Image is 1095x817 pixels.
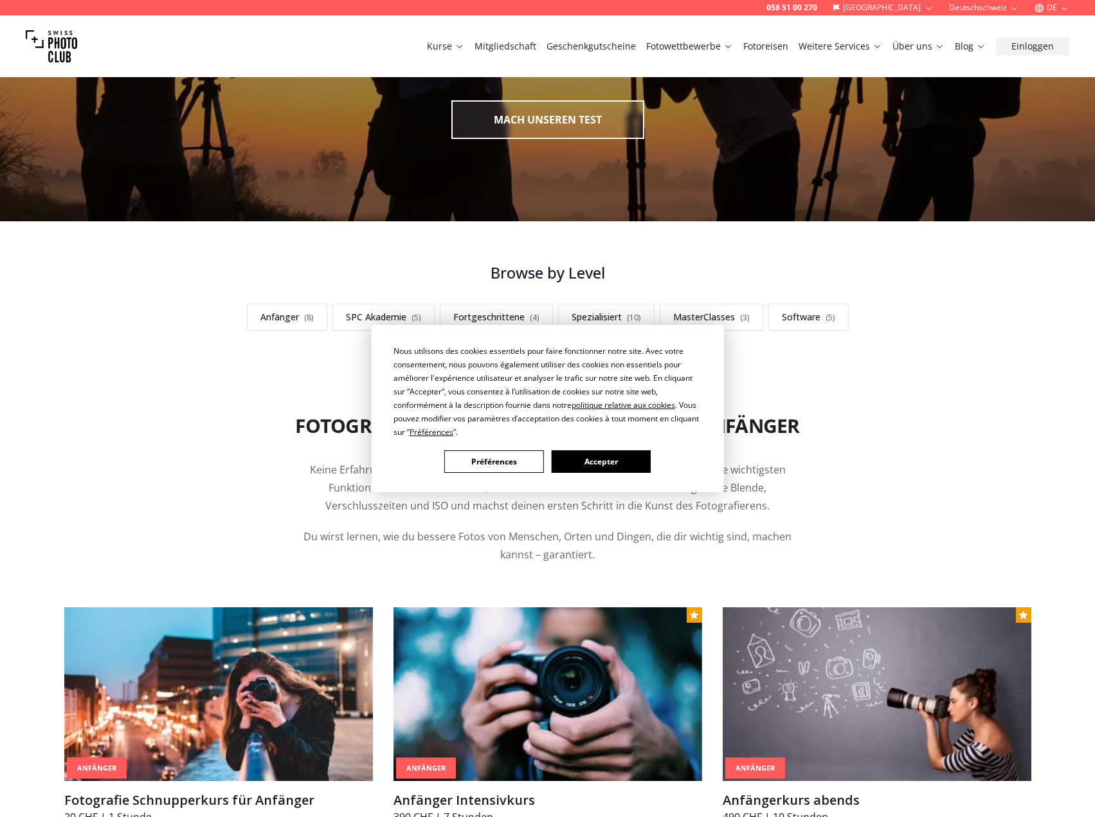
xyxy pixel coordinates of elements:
[410,427,453,437] span: Préférences
[371,325,723,492] div: Cookie Consent Prompt
[394,344,702,439] div: Nous utilisons des cookies essentiels pour faire fonctionner notre site. Avec votre consentement,...
[572,399,675,410] span: politique relative aux cookies
[444,450,543,473] button: Préférences
[551,450,650,473] button: Accepter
